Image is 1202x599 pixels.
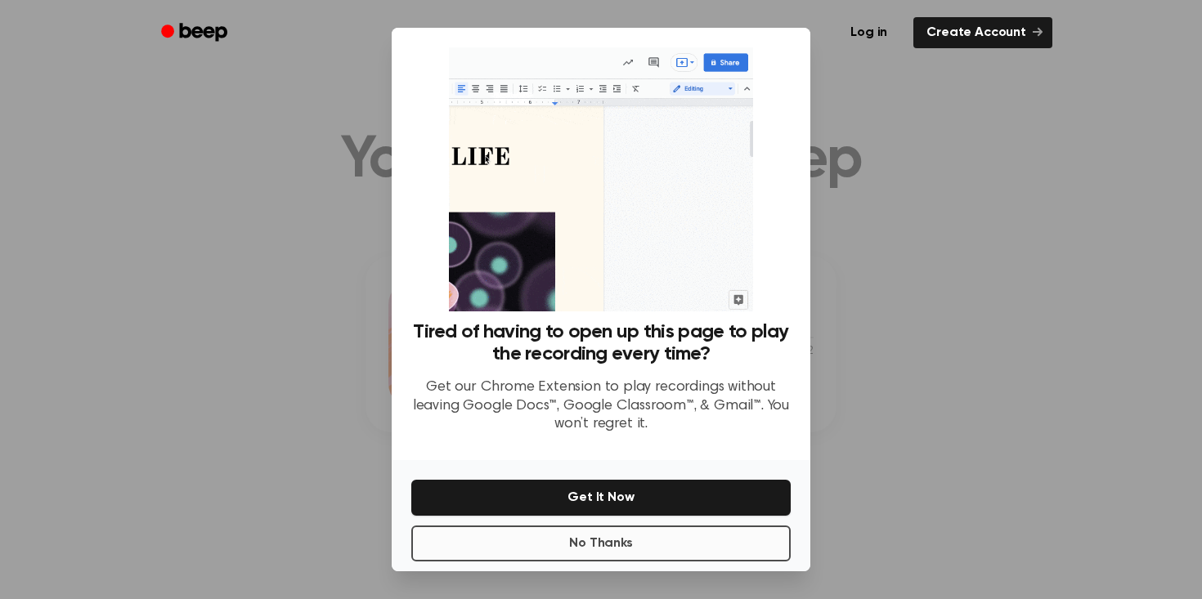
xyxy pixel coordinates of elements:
[411,321,791,365] h3: Tired of having to open up this page to play the recording every time?
[150,17,242,49] a: Beep
[411,480,791,516] button: Get It Now
[411,378,791,434] p: Get our Chrome Extension to play recordings without leaving Google Docs™, Google Classroom™, & Gm...
[913,17,1052,48] a: Create Account
[411,525,791,561] button: No Thanks
[449,47,752,311] img: Beep extension in action
[834,14,904,51] a: Log in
